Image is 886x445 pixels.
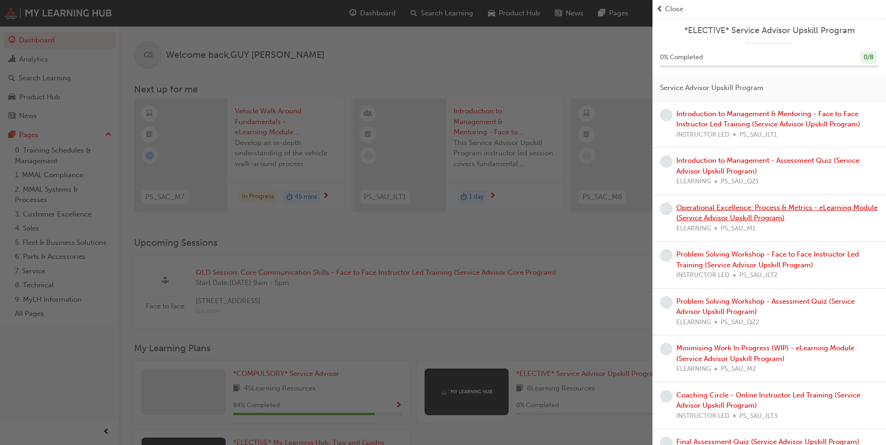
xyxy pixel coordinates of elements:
span: Close [665,4,683,14]
span: PS_SAU_QZ1 [721,176,759,187]
span: learningRecordVerb_NONE-icon [660,296,673,309]
a: Introduction to Management & Mentoring - Face to Face Instructor Led Training (Service Advisor Up... [676,110,860,129]
span: 0 % Completed [660,52,703,63]
span: PS_SAU_ILT3 [739,411,778,422]
a: Coaching Circle - Online Instructor Led Training (Service Advisor Upskill Program) [676,391,860,410]
a: Problem Solving Workshop - Face to Face Instructor Led Training (Service Advisor Upskill Program) [676,250,859,269]
span: Service Advisor Upskill Program [660,83,764,93]
span: PS_SAU_ILT2 [739,270,778,281]
span: learningRecordVerb_NONE-icon [660,343,673,355]
span: ELEARNING [676,364,711,375]
span: ELEARNING [676,176,711,187]
span: learningRecordVerb_NONE-icon [660,155,673,168]
span: PS_SAU_QZ2 [721,317,759,328]
span: INSTRUCTOR LED [676,130,730,140]
span: PS_SAU_ILT1 [739,130,777,140]
a: Introduction to Management - Assessment Quiz (Service Advisor Upskill Program) [676,156,859,175]
span: learningRecordVerb_NONE-icon [660,249,673,262]
span: learningRecordVerb_NONE-icon [660,109,673,121]
span: INSTRUCTOR LED [676,411,730,422]
a: Operational Excellence: Process & Metrics - eLearning Module (Service Advisor Upskill Program) [676,203,878,222]
span: ELEARNING [676,317,711,328]
span: learningRecordVerb_NONE-icon [660,390,673,403]
span: PS_SAU_M2 [721,364,756,375]
a: Problem Solving Workshop - Assessment Quiz (Service Advisor Upskill Program) [676,297,855,316]
a: *ELECTIVE* Service Advisor Upskill Program [660,25,879,36]
div: 0 / 8 [860,51,877,64]
span: prev-icon [656,4,663,14]
a: Minimising Work In Progress (WIP) - eLearning Module (Service Advisor Upskill Program) [676,344,854,363]
span: learningRecordVerb_NONE-icon [660,202,673,215]
span: INSTRUCTOR LED [676,270,730,281]
span: ELEARNING [676,223,711,234]
span: PS_SAU_M1 [721,223,756,234]
button: prev-iconClose [656,4,882,14]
